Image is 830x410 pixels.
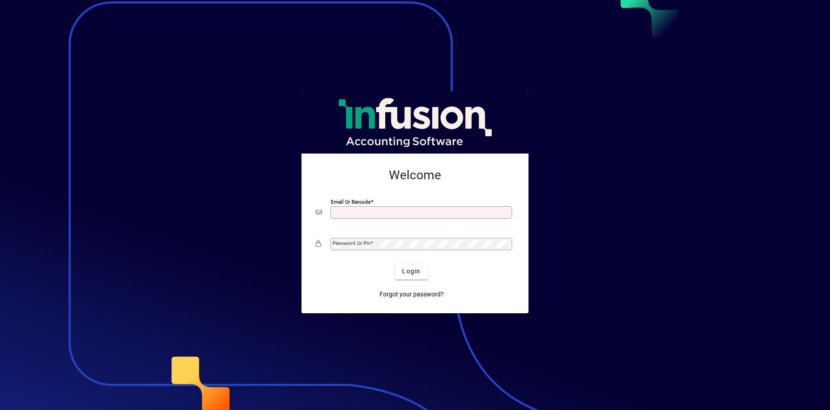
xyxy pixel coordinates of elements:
[333,240,371,246] mat-label: Password or Pin
[316,168,514,183] h2: Welcome
[380,290,444,299] span: Forgot your password?
[331,198,371,205] mat-label: Email or Barcode
[402,267,420,276] span: Login
[376,287,447,303] a: Forgot your password?
[395,264,427,280] button: Login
